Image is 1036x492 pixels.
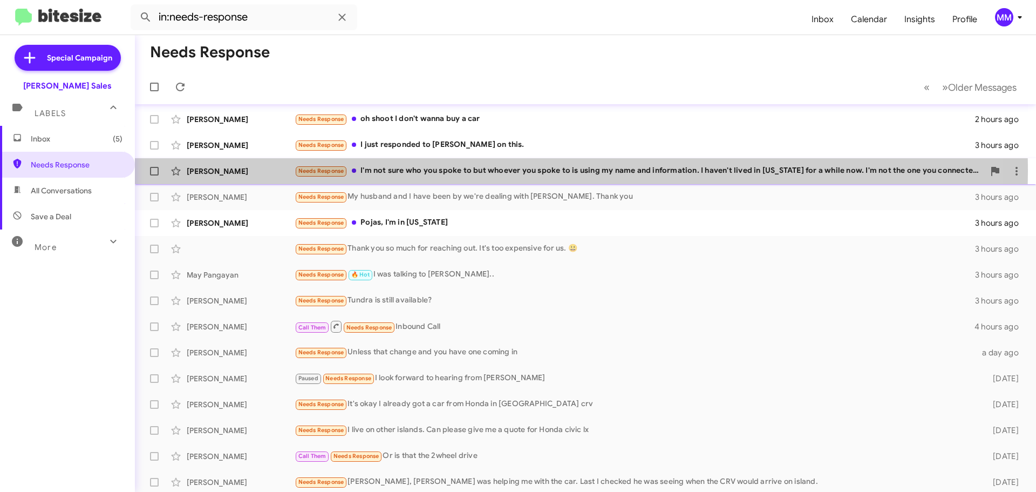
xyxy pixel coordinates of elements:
span: Labels [35,109,66,118]
div: 3 hours ago [975,192,1027,203]
div: Pojas, I'm in [US_STATE] [295,217,975,229]
a: Insights [896,4,944,35]
div: [PERSON_NAME] [187,347,295,358]
span: Needs Response [298,141,344,149]
button: MM [986,8,1024,26]
div: 2 hours ago [975,114,1027,125]
span: » [942,80,948,94]
span: Needs Response [298,219,344,226]
a: Inbox [803,4,842,35]
div: a day ago [976,347,1027,358]
div: [PERSON_NAME] [187,373,295,384]
span: Needs Response [333,453,379,460]
span: All Conversations [31,185,92,196]
span: Needs Response [325,375,371,382]
span: Needs Response [298,427,344,434]
span: 🔥 Hot [351,271,370,278]
div: [PERSON_NAME] [187,451,295,462]
div: [PERSON_NAME] [187,295,295,306]
div: Or is that the 2wheel drive [295,450,976,462]
div: 3 hours ago [975,140,1027,151]
span: Inbox [31,133,122,144]
div: [PERSON_NAME] [187,140,295,151]
div: [PERSON_NAME] [187,425,295,436]
div: [DATE] [976,425,1027,436]
button: Next [936,76,1023,98]
div: It's okay I already got a car from Honda in [GEOGRAPHIC_DATA] crv [295,398,976,410]
span: Call Them [298,453,326,460]
div: I was talking to [PERSON_NAME].. [295,268,975,281]
nav: Page navigation example [918,76,1023,98]
span: Needs Response [31,159,122,170]
div: I'm not sure who you spoke to but whoever you spoke to is using my name and information. I haven'... [295,165,984,177]
div: [PERSON_NAME] [187,166,295,177]
div: [PERSON_NAME], [PERSON_NAME] was helping me with the car. Last I checked he was seeing when the C... [295,476,976,488]
h1: Needs Response [150,44,270,61]
span: « [924,80,930,94]
span: Paused [298,375,318,382]
button: Previous [917,76,936,98]
span: (5) [113,133,122,144]
div: [PERSON_NAME] [187,114,295,125]
div: [PERSON_NAME] [187,192,295,203]
div: [DATE] [976,399,1027,410]
div: [DATE] [976,451,1027,462]
div: [PERSON_NAME] [187,218,295,228]
div: [DATE] [976,373,1027,384]
div: My husband and I have been by we're dealing with [PERSON_NAME]. Thank you [295,191,975,203]
div: [PERSON_NAME] Sales [23,80,112,91]
div: 3 hours ago [975,244,1027,254]
a: Special Campaign [15,45,121,71]
div: MM [995,8,1013,26]
a: Calendar [842,4,896,35]
div: Tundra is still available? [295,294,975,307]
div: I live on other islands. Can please give me a quote for Honda civic lx [295,424,976,436]
span: Needs Response [298,297,344,304]
a: Profile [944,4,986,35]
span: Needs Response [298,245,344,252]
div: Unless that change and you have one coming in [295,346,976,359]
div: I just responded to [PERSON_NAME] on this. [295,139,975,151]
div: 3 hours ago [975,218,1027,228]
div: I look forward to hearing from [PERSON_NAME] [295,372,976,385]
div: Thank you so much for reaching out. It's too expensive for us. 😃 [295,242,975,255]
span: More [35,242,57,252]
div: 4 hours ago [974,321,1027,332]
span: Save a Deal [31,211,71,222]
div: [PERSON_NAME] [187,399,295,410]
span: Special Campaign [47,52,112,63]
span: Needs Response [298,116,344,123]
span: Needs Response [346,324,392,331]
span: Needs Response [298,271,344,278]
div: [PERSON_NAME] [187,477,295,488]
div: Inbound Call [295,320,974,333]
div: May Pangayan [187,269,295,280]
span: Needs Response [298,401,344,408]
div: [PERSON_NAME] [187,321,295,332]
span: Older Messages [948,82,1017,93]
span: Needs Response [298,193,344,200]
span: Call Them [298,324,326,331]
div: 3 hours ago [975,295,1027,306]
span: Needs Response [298,349,344,356]
div: [DATE] [976,477,1027,488]
div: 3 hours ago [975,269,1027,280]
span: Needs Response [298,478,344,486]
div: oh shoot I don't wanna buy a car [295,113,975,125]
input: Search [131,4,357,30]
span: Needs Response [298,167,344,174]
